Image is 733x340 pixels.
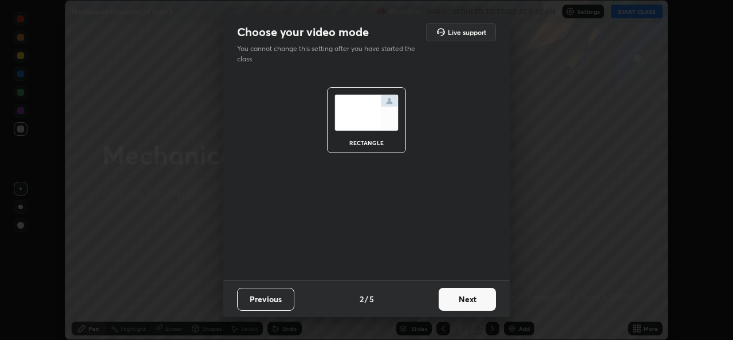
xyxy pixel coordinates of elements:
[360,293,364,305] h4: 2
[237,288,294,311] button: Previous
[365,293,368,305] h4: /
[237,44,423,64] p: You cannot change this setting after you have started the class
[334,95,399,131] img: normalScreenIcon.ae25ed63.svg
[237,25,369,40] h2: Choose your video mode
[448,29,486,36] h5: Live support
[369,293,374,305] h4: 5
[439,288,496,311] button: Next
[344,140,389,146] div: rectangle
